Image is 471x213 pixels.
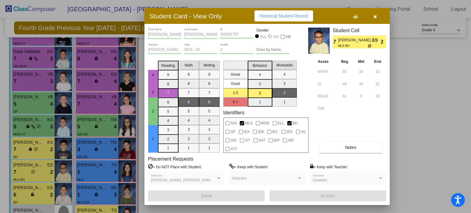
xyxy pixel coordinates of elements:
[318,104,335,113] input: assessment
[151,178,246,182] span: [PERSON_NAME], [PERSON_NAME], [PERSON_NAME]
[150,137,156,141] span: 1
[231,120,237,127] span: 504
[245,137,250,144] span: GT
[272,128,278,135] span: IEC
[313,178,327,182] span: Disabled
[231,145,237,153] span: ATT
[278,120,284,127] span: ELL
[273,34,279,40] div: Girl
[321,193,335,198] span: Archive
[220,32,253,37] input: Enter ID
[261,120,270,127] span: MON
[201,193,212,198] span: Save
[333,28,386,33] h3: Student Cell
[318,67,335,76] input: assessment
[149,12,222,20] h3: Student Card - View Only
[288,137,294,144] span: AIP
[318,92,335,101] input: assessment
[372,37,381,44] span: ES
[310,164,348,170] label: = Keep with Teacher:
[220,48,253,52] input: grade
[184,48,217,52] input: year
[148,156,193,162] label: Placement Requests
[345,145,356,150] span: Notes
[245,120,253,127] span: MLS
[231,128,235,135] span: SP
[318,79,335,89] input: assessment
[148,164,202,170] label: = Do NOT Place with Student:
[287,128,293,135] span: IED
[316,58,336,65] th: Asses
[338,44,368,48] span: MLS BH
[286,33,291,40] span: NB
[274,137,280,144] span: BIP
[319,142,382,153] button: Notes
[353,58,369,65] th: Mid
[381,38,386,46] span: 2
[148,190,265,201] button: Save
[229,164,268,170] label: = Keep with Student:
[270,190,386,201] button: Archive
[338,37,372,44] span: [PERSON_NAME]
[256,48,289,52] input: goes by name
[259,13,308,18] span: Historical Student Record
[333,38,338,46] span: 7
[293,120,298,127] span: BH
[336,58,353,65] th: Beg
[258,128,264,135] span: IEB
[255,10,313,21] button: Historical Student Record
[150,73,156,94] span: 4 - 3
[260,34,267,40] div: Boy
[150,109,156,113] span: 2
[231,137,237,144] span: INC
[301,128,306,135] span: XC
[223,110,244,116] label: Identifiers
[256,28,289,33] mat-label: Gender
[258,137,265,144] span: SAT
[244,128,250,135] span: IEA
[369,58,386,65] th: End
[148,48,181,52] input: teacher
